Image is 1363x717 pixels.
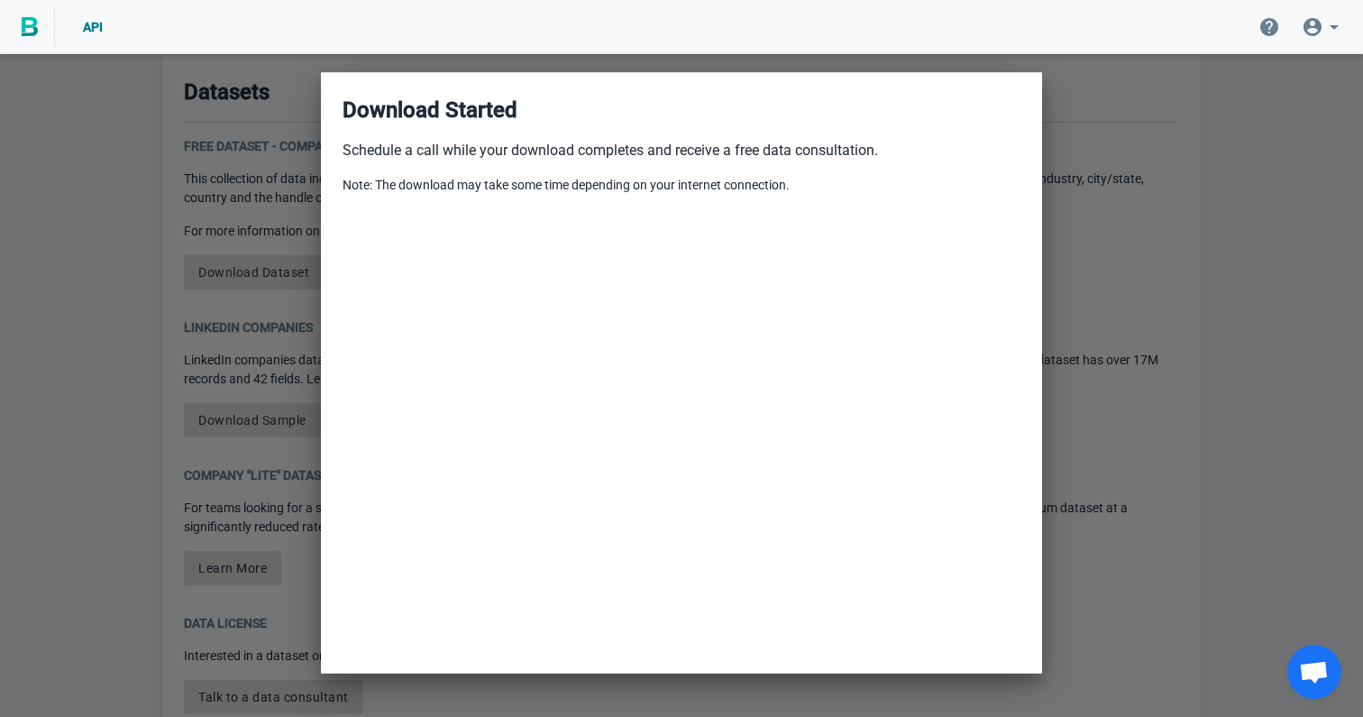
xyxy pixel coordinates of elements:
[343,95,1020,125] h3: Download Started
[343,140,1020,161] p: Schedule a call while your download completes and receive a free data consultation.
[83,20,103,34] span: API
[22,17,38,37] img: BigPicture.io
[1287,645,1341,699] a: Open chat
[343,176,1020,195] p: Note: The download may take some time depending on your internet connection.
